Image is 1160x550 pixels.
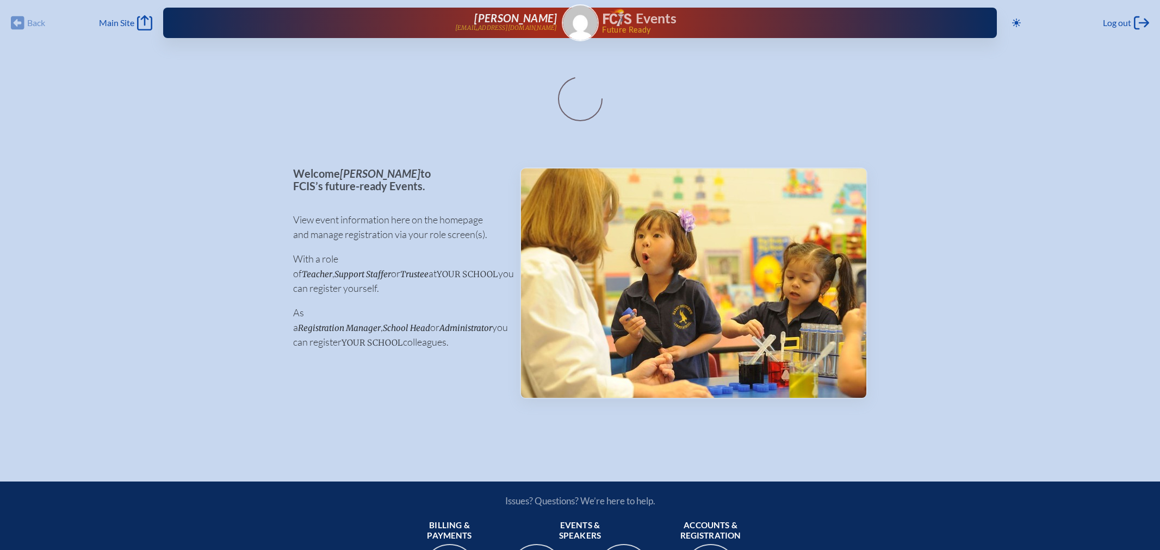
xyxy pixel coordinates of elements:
[99,17,134,28] span: Main Site
[400,269,429,279] span: Trustee
[302,269,332,279] span: Teacher
[437,269,498,279] span: your school
[293,167,503,192] p: Welcome to FCIS’s future-ready Events.
[602,26,962,34] span: Future Ready
[198,12,557,34] a: [PERSON_NAME][EMAIL_ADDRESS][DOMAIN_NAME]
[334,269,391,279] span: Support Staffer
[1103,17,1131,28] span: Log out
[293,212,503,242] p: View event information here on the homepage and manage registration via your role screen(s).
[293,252,503,296] p: With a role of , or at you can register yourself.
[521,168,866,398] img: Events
[99,15,152,30] a: Main Site
[474,11,557,24] span: [PERSON_NAME]
[383,323,430,333] span: School Head
[672,520,750,542] span: Accounts & registration
[298,323,381,333] span: Registration Manager
[293,305,503,349] p: As a , or you can register colleagues.
[439,323,492,333] span: Administrator
[342,337,403,348] span: your school
[340,167,420,180] span: [PERSON_NAME]
[389,495,772,507] p: Issues? Questions? We’re here to help.
[455,24,557,32] p: [EMAIL_ADDRESS][DOMAIN_NAME]
[411,520,489,542] span: Billing & payments
[562,4,599,41] a: Gravatar
[541,520,619,542] span: Events & speakers
[563,5,598,40] img: Gravatar
[603,9,963,34] div: FCIS Events — Future ready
